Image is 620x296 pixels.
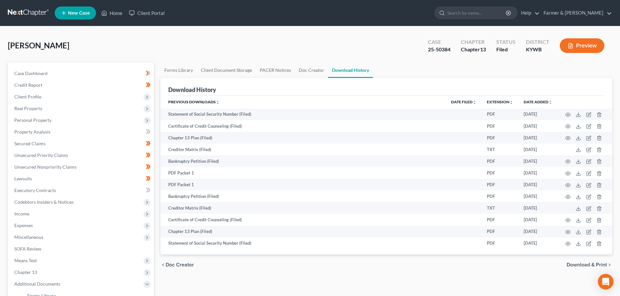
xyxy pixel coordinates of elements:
[160,238,446,249] td: Statement of Social Security Number (Filed)
[518,155,558,167] td: [DATE]
[518,214,558,225] td: [DATE]
[160,262,166,267] i: chevron_left
[480,46,486,52] span: 13
[518,238,558,249] td: [DATE]
[14,269,37,275] span: Chapter 13
[9,79,154,91] a: Credit Report
[160,179,446,190] td: PDF Packet 1
[482,132,518,144] td: PDF
[14,234,43,240] span: Miscellaneous
[428,46,450,53] div: 25-50384
[14,164,76,170] span: Unsecured Nonpriority Claims
[428,38,450,46] div: Case
[9,243,154,255] a: SOFA Review
[526,38,549,46] div: District
[540,7,612,19] a: Farmer & [PERSON_NAME]
[9,68,154,79] a: Case Dashboard
[9,126,154,138] a: Property Analysis
[14,94,41,99] span: Client Profile
[496,38,516,46] div: Status
[518,132,558,144] td: [DATE]
[482,226,518,238] td: PDF
[160,62,197,78] a: Forms Library
[197,62,256,78] a: Client Document Storage
[98,7,126,19] a: Home
[14,71,48,76] span: Case Dashboard
[518,109,558,120] td: [DATE]
[160,132,446,144] td: Chapter 13 Plan (Filed)
[9,161,154,173] a: Unsecured Nonpriority Claims
[518,120,558,132] td: [DATE]
[14,281,60,287] span: Additional Documents
[482,214,518,225] td: PDF
[14,246,41,251] span: SOFA Review
[482,167,518,179] td: PDF
[14,176,32,181] span: Lawsuits
[9,138,154,149] a: Secured Claims
[548,100,552,104] i: unfold_more
[482,120,518,132] td: PDF
[328,62,373,78] a: Download History
[9,173,154,185] a: Lawsuits
[518,144,558,155] td: [DATE]
[160,155,446,167] td: Bankruptcy Petition (Filed)
[482,109,518,120] td: PDF
[461,46,486,53] div: Chapter
[14,199,74,205] span: Codebtors Insiders & Notices
[160,202,446,214] td: Creditor Matrix (Filed)
[14,258,37,263] span: Means Test
[524,99,552,104] a: Date addedunfold_more
[160,109,446,120] td: Statement of Social Security Number (Filed)
[9,149,154,161] a: Unsecured Priority Claims
[560,38,604,53] button: Preview
[447,7,507,19] input: Search by name...
[160,214,446,225] td: Certificate of Credit Counseling (Filed)
[518,226,558,238] td: [DATE]
[518,190,558,202] td: [DATE]
[607,262,612,267] i: chevron_right
[487,99,513,104] a: Extensionunfold_more
[14,211,29,216] span: Income
[295,62,328,78] a: Doc Creator
[482,238,518,249] td: PDF
[14,223,33,228] span: Expenses
[518,167,558,179] td: [DATE]
[518,179,558,190] td: [DATE]
[598,274,613,290] div: Open Intercom Messenger
[461,38,486,46] div: Chapter
[482,144,518,155] td: TXT
[509,100,513,104] i: unfold_more
[14,129,50,135] span: Property Analysis
[160,167,446,179] td: PDF Packet 1
[496,46,516,53] div: Filed
[14,187,56,193] span: Executory Contracts
[526,46,549,53] div: KYWB
[518,7,540,19] a: Help
[216,100,220,104] i: unfold_more
[68,11,90,16] span: New Case
[160,144,446,155] td: Creditor Matrix (Filed)
[482,179,518,190] td: PDF
[482,202,518,214] td: TXT
[567,262,607,267] span: Download & Print
[160,262,194,267] button: chevron_left Doc Creator
[518,202,558,214] td: [DATE]
[160,96,612,249] div: Previous Downloads
[14,82,42,88] span: Credit Report
[14,117,51,123] span: Personal Property
[482,155,518,167] td: PDF
[9,185,154,196] a: Executory Contracts
[8,41,69,50] span: [PERSON_NAME]
[160,226,446,238] td: Chapter 13 Plan (Filed)
[160,190,446,202] td: Bankruptcy Petition (Filed)
[14,152,68,158] span: Unsecured Priority Claims
[168,86,216,94] div: Download History
[482,190,518,202] td: PDF
[168,99,220,104] a: Previous Downloadsunfold_more
[256,62,295,78] a: PACER Notices
[567,262,612,267] button: Download & Print chevron_right
[166,262,194,267] span: Doc Creator
[126,7,168,19] a: Client Portal
[473,100,476,104] i: unfold_more
[14,141,46,146] span: Secured Claims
